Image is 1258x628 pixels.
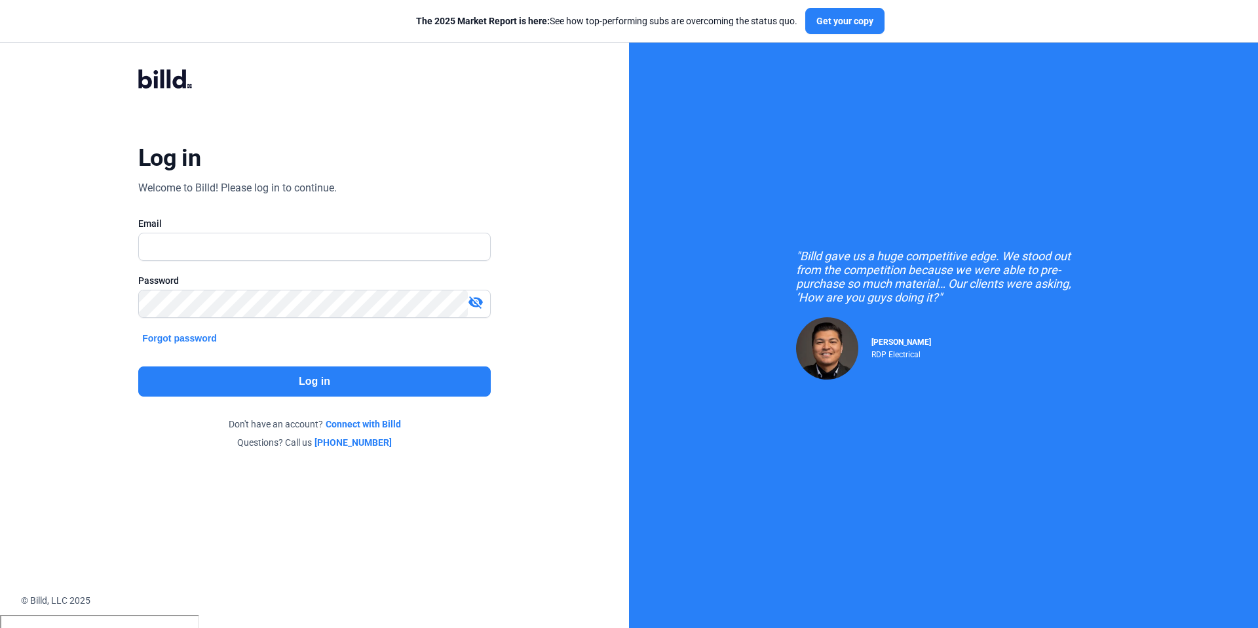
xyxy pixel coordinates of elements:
div: Password [138,274,491,287]
mat-icon: visibility_off [468,294,484,310]
div: "Billd gave us a huge competitive edge. We stood out from the competition because we were able to... [796,249,1091,304]
button: Log in [138,366,491,397]
a: [PHONE_NUMBER] [314,436,392,449]
a: Connect with Billd [326,418,401,431]
div: Welcome to Billd! Please log in to continue. [138,180,337,196]
div: Email [138,217,491,230]
span: [PERSON_NAME] [871,338,931,347]
div: Questions? Call us [138,436,491,449]
div: Don't have an account? [138,418,491,431]
span: The 2025 Market Report is here: [416,16,550,26]
div: See how top-performing subs are overcoming the status quo. [416,14,797,28]
button: Get your copy [805,8,885,34]
button: Forgot password [138,331,221,345]
div: Log in [138,144,200,172]
img: Raul Pacheco [796,317,858,380]
div: RDP Electrical [871,347,931,359]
